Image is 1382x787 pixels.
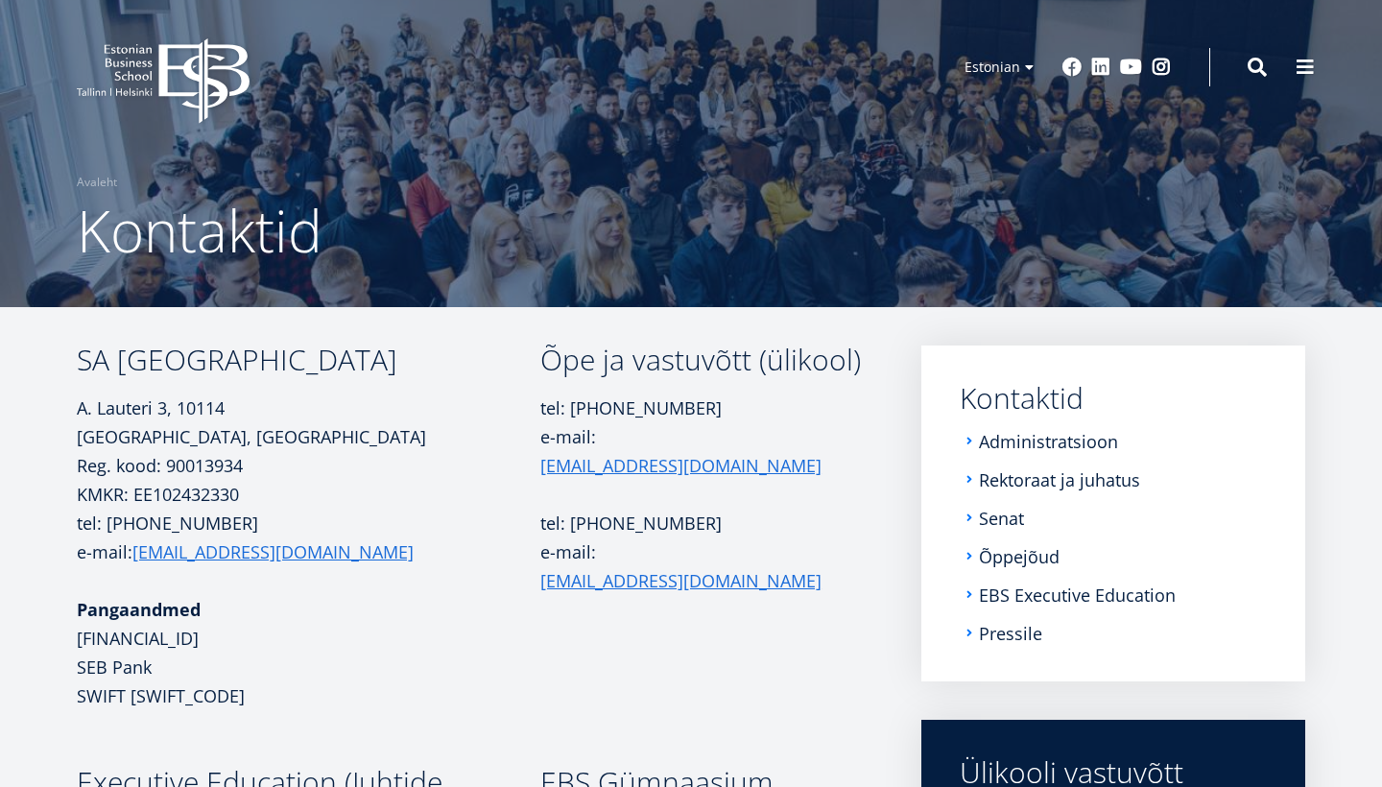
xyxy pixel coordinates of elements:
[960,758,1267,787] div: Ülikooli vastuvõtt
[540,346,866,374] h3: Õpe ja vastuvõtt (ülikool)
[960,384,1267,413] a: Kontaktid
[979,470,1140,489] a: Rektoraat ja juhatus
[1062,58,1082,77] a: Facebook
[77,173,117,192] a: Avaleht
[1120,58,1142,77] a: Youtube
[77,509,540,566] p: tel: [PHONE_NUMBER] e-mail:
[540,537,866,595] p: e-mail:
[77,346,540,374] h3: SA [GEOGRAPHIC_DATA]
[979,509,1024,528] a: Senat
[1152,58,1171,77] a: Instagram
[77,393,540,480] p: A. Lauteri 3, 10114 [GEOGRAPHIC_DATA], [GEOGRAPHIC_DATA] Reg. kood: 90013934
[77,480,540,509] p: KMKR: EE102432330
[1091,58,1110,77] a: Linkedin
[132,537,414,566] a: [EMAIL_ADDRESS][DOMAIN_NAME]
[540,393,866,480] p: tel: [PHONE_NUMBER] e-mail:
[77,595,540,710] p: [FINANCIAL_ID] SEB Pank SWIFT [SWIFT_CODE]
[979,585,1176,605] a: EBS Executive Education
[77,598,201,621] strong: Pangaandmed
[540,566,822,595] a: [EMAIL_ADDRESS][DOMAIN_NAME]
[979,547,1060,566] a: Õppejõud
[979,432,1118,451] a: Administratsioon
[540,451,822,480] a: [EMAIL_ADDRESS][DOMAIN_NAME]
[77,191,322,270] span: Kontaktid
[979,624,1042,643] a: Pressile
[540,509,866,537] p: tel: [PHONE_NUMBER]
